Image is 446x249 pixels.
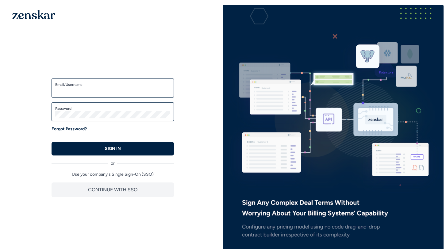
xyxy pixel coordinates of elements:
[52,171,174,178] p: Use your company's Single Sign-On (SSO)
[52,155,174,167] div: or
[52,182,174,197] button: CONTINUE WITH SSO
[105,146,121,152] p: SIGN IN
[12,10,55,19] img: 1OGAJ2xQqyY4LXKgY66KYq0eOWRCkrZdAb3gUhuVAqdWPZE9SRJmCz+oDMSn4zDLXe31Ii730ItAGKgCKgCCgCikA4Av8PJUP...
[55,106,170,111] label: Password
[55,82,170,87] label: Email/Username
[52,126,87,132] a: Forgot Password?
[52,142,174,155] button: SIGN IN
